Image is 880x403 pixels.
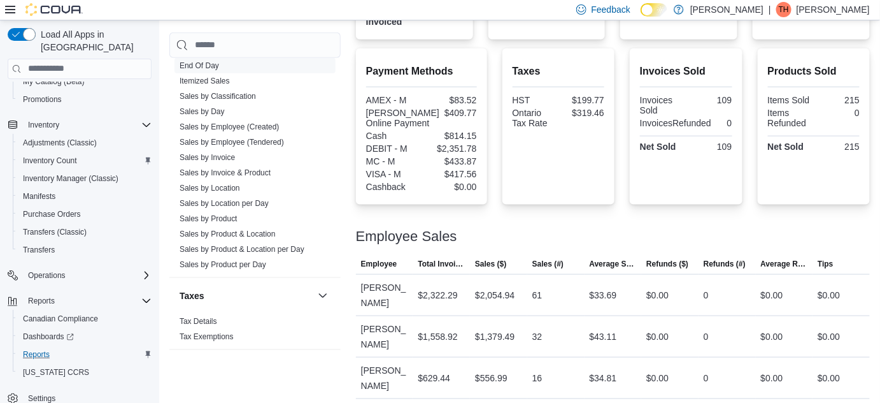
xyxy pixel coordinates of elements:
div: $1,379.49 [475,329,515,344]
div: $0.00 [761,288,783,303]
div: $814.15 [424,131,477,141]
span: Sales (#) [532,259,564,269]
a: Tax Exemptions [180,332,234,341]
a: Reports [18,347,55,362]
div: InvoicesRefunded [640,118,711,128]
div: 16 [532,370,543,386]
span: Tax Details [180,316,217,326]
span: Average Sale [590,259,637,269]
span: Sales by Invoice [180,152,235,162]
span: Sales by Invoice & Product [180,167,271,177]
div: $43.11 [590,329,617,344]
p: [PERSON_NAME] [797,2,870,17]
h2: Invoices Sold [640,64,732,79]
div: 215 [816,142,860,152]
div: Items Refunded [768,108,811,128]
div: 109 [688,142,732,152]
span: Manifests [23,191,55,201]
button: Transfers [13,241,157,259]
span: Sales by Product [180,213,238,223]
span: TH [779,2,789,17]
div: $629.44 [418,370,450,386]
div: $199.77 [561,95,604,105]
a: Inventory Manager (Classic) [18,171,124,186]
button: Taxes [180,289,313,302]
div: Tim Hales [776,2,791,17]
div: Cash [366,131,419,141]
div: MC - M [366,156,419,166]
a: Sales by Day [180,106,225,115]
span: Sales by Employee (Created) [180,121,280,131]
span: Transfers [23,245,55,255]
div: 0 [816,108,860,118]
span: Sales by Employee (Tendered) [180,136,284,147]
button: Operations [23,268,71,283]
button: Transfers (Classic) [13,223,157,241]
div: $0.00 [761,329,783,344]
div: Cashback [366,182,419,192]
div: HST [513,95,556,105]
div: Invoices Sold [640,95,683,115]
h3: Employee Sales [356,229,457,244]
button: Reports [13,346,157,363]
span: Sales by Location per Day [180,198,269,208]
a: My Catalog (Beta) [18,74,90,89]
div: [PERSON_NAME] [356,275,413,316]
button: Reports [23,293,60,309]
button: Canadian Compliance [13,310,157,328]
div: Taxes [169,313,341,349]
h2: Payment Methods [366,64,477,79]
div: $0.00 [646,288,669,303]
button: Inventory Count [13,152,157,170]
a: Sales by Employee (Created) [180,122,280,131]
span: Refunds ($) [646,259,688,269]
div: $2,322.29 [418,288,457,303]
div: [PERSON_NAME] [356,316,413,357]
div: 32 [532,329,543,344]
a: Sales by Product per Day [180,260,266,268]
span: Sales by Day [180,106,225,116]
div: $0.00 [818,329,840,344]
a: Sales by Invoice & Product [180,168,271,177]
a: Promotions [18,92,67,107]
div: 61 [532,288,543,303]
span: Adjustments (Classic) [23,138,97,148]
div: $2,351.78 [424,143,477,154]
span: Sales by Product per Day [180,259,266,269]
span: Purchase Orders [18,207,152,222]
div: DEBIT - M [366,143,419,154]
button: [US_STATE] CCRS [13,363,157,381]
a: [US_STATE] CCRS [18,365,94,380]
span: Reports [28,296,55,306]
span: Dashboards [23,332,74,342]
button: Manifests [13,187,157,205]
span: Reports [18,347,152,362]
a: Manifests [18,189,60,204]
strong: Net Sold [640,142,676,152]
span: Reports [23,349,50,360]
div: $0.00 [646,329,669,344]
span: Manifests [18,189,152,204]
a: Sales by Product & Location [180,229,276,238]
img: Cova [25,3,83,16]
div: $556.99 [475,370,507,386]
span: Purchase Orders [23,209,81,219]
div: $417.56 [424,169,477,179]
span: Transfers (Classic) [23,227,87,237]
div: $33.69 [590,288,617,303]
div: 215 [816,95,860,105]
div: $0.00 [818,288,840,303]
span: Operations [28,270,66,281]
a: Sales by Location [180,183,240,192]
span: End Of Day [180,60,219,70]
span: Feedback [592,3,630,16]
span: Inventory Manager (Classic) [23,173,118,184]
a: Dashboards [18,329,79,344]
span: [US_STATE] CCRS [23,367,89,377]
a: Sales by Classification [180,91,256,100]
a: Canadian Compliance [18,311,103,326]
a: Purchase Orders [18,207,86,222]
a: Sales by Product [180,214,238,223]
div: $0.00 [646,370,669,386]
span: Transfers [18,242,152,258]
